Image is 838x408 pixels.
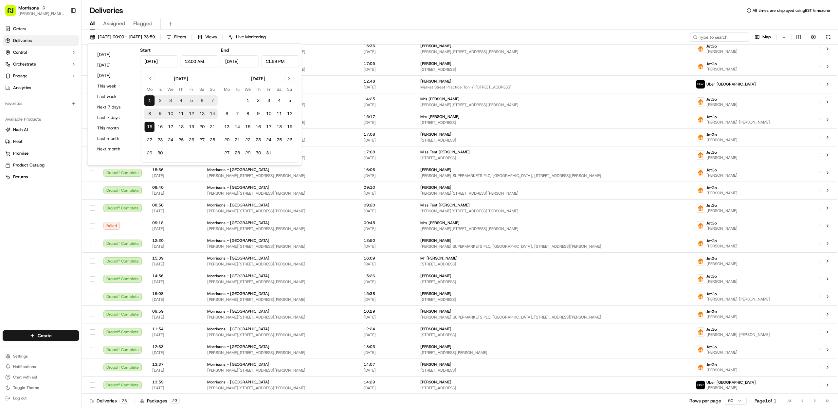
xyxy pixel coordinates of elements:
button: Control [3,47,79,58]
span: Morrisons - [GEOGRAPHIC_DATA] [207,203,269,208]
button: 5 [186,95,197,106]
span: [PERSON_NAME] [706,49,738,54]
button: 7 [207,95,218,106]
span: 12:48 [364,79,410,84]
span: JetGo [706,167,717,173]
span: Knowledge Base [13,147,50,153]
button: Go to previous month [146,74,155,83]
button: 3 [165,95,176,106]
span: Orchestrate [13,61,36,67]
button: 6 [222,108,232,119]
span: JetGo [706,132,717,137]
button: This month [94,124,134,133]
button: 27 [222,148,232,158]
span: Morrisons - [GEOGRAPHIC_DATA] [207,238,269,243]
span: [PERSON_NAME] [706,155,738,160]
span: Flagged [133,20,153,28]
span: [PERSON_NAME][STREET_ADDRESS][PERSON_NAME] [207,226,353,231]
span: [PERSON_NAME] [20,120,53,125]
span: 15:17 [364,114,410,119]
span: [PERSON_NAME] [PERSON_NAME] [706,120,770,125]
img: justeat_logo.png [696,345,705,354]
img: justeat_logo.png [696,151,705,159]
span: 15:39 [152,256,197,261]
th: Thursday [176,86,186,93]
button: 22 [144,135,155,145]
img: justeat_logo.png [696,133,705,142]
input: Time [261,55,299,67]
button: [DATE] [94,50,134,59]
p: Welcome 👋 [7,27,119,37]
span: [DATE] [364,138,410,143]
button: 1 [243,95,253,106]
span: [PERSON_NAME][STREET_ADDRESS][PERSON_NAME] [420,102,685,107]
img: justeat_logo.png [696,328,705,336]
div: 📗 [7,147,12,153]
img: 1736555255976-a54dd68f-1ca7-489b-9aae-adbdc363a1c4 [13,120,18,125]
span: Uber [GEOGRAPHIC_DATA] [706,82,756,87]
button: Morrisons [18,5,39,11]
th: Monday [144,86,155,93]
button: 2 [253,95,264,106]
span: [PERSON_NAME][STREET_ADDRESS][PERSON_NAME] [420,49,685,54]
span: 12:50 [364,238,410,243]
div: Start new chat [29,63,107,69]
button: 18 [274,122,284,132]
span: 09:48 [364,220,410,225]
th: Saturday [197,86,207,93]
button: 9 [253,108,264,119]
button: 23 [253,135,264,145]
button: 14 [232,122,243,132]
span: • [54,120,57,125]
span: API Documentation [62,147,105,153]
a: 📗Knowledge Base [4,144,53,156]
span: [PERSON_NAME] [706,208,738,213]
button: 12 [284,108,295,119]
span: Log out [13,396,27,401]
span: Mr [PERSON_NAME] [420,256,458,261]
span: [PERSON_NAME] [420,238,451,243]
button: 4 [274,95,284,106]
span: [PERSON_NAME] [706,226,738,231]
span: Create [38,332,52,339]
button: 7 [232,108,243,119]
div: Past conversations [7,86,44,91]
div: We're available if you need us! [29,69,90,75]
button: 17 [264,122,274,132]
button: 15 [144,122,155,132]
span: [DATE] [364,120,410,125]
button: 13 [222,122,232,132]
img: justeat_logo.png [696,363,705,372]
a: Analytics [3,83,79,93]
button: 4 [176,95,186,106]
span: [PERSON_NAME][STREET_ADDRESS][PERSON_NAME] [207,244,353,249]
span: Product Catalog [13,162,45,168]
span: 09:18 [152,220,197,225]
button: 28 [207,135,218,145]
label: Start [140,47,151,53]
button: Chat with us! [3,373,79,382]
th: Friday [264,86,274,93]
button: Next month [94,145,134,154]
button: Settings [3,352,79,361]
span: Morrisons - [GEOGRAPHIC_DATA] [207,220,269,225]
button: Engage [3,71,79,81]
img: justeat_logo.png [696,98,705,106]
span: [DATE] [364,85,410,90]
span: 12:20 [152,238,197,243]
button: 6 [197,95,207,106]
input: Date [140,55,178,67]
a: Returns [5,174,76,180]
span: [PERSON_NAME] [706,67,738,72]
span: JetGo [706,44,717,49]
span: • [54,102,57,107]
span: [PERSON_NAME][STREET_ADDRESS][PERSON_NAME] [207,191,353,196]
span: JetGo [706,97,717,102]
span: [PERSON_NAME] SUPERMARKETS PLC, [GEOGRAPHIC_DATA], [STREET_ADDRESS][PERSON_NAME] [420,173,685,178]
span: 08:50 [152,203,197,208]
button: 25 [176,135,186,145]
span: [PERSON_NAME] [420,79,451,84]
button: 12 [186,108,197,119]
img: justeat_logo.png [696,239,705,248]
span: JetGo [706,221,717,226]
